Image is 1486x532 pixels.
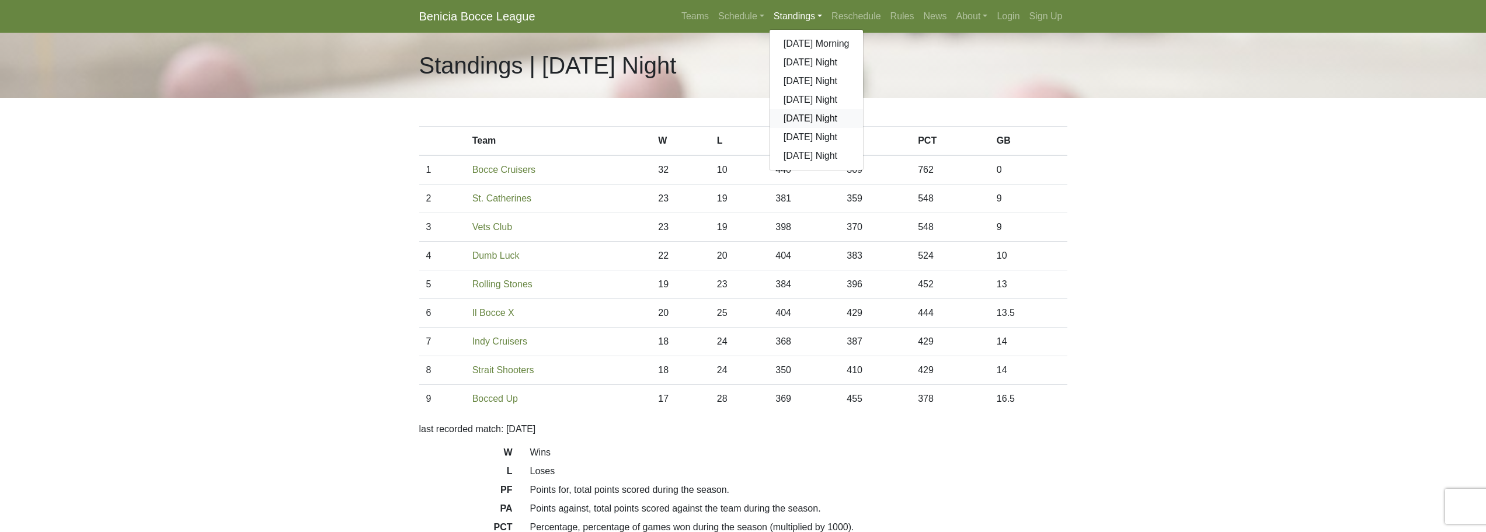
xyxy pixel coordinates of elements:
[710,213,769,242] td: 19
[911,270,990,299] td: 452
[770,72,864,91] a: [DATE] Night
[911,242,990,270] td: 524
[419,328,465,356] td: 7
[911,356,990,385] td: 429
[472,308,514,318] a: Il Bocce X
[419,213,465,242] td: 3
[521,464,1076,478] dd: Loses
[419,385,465,413] td: 9
[770,91,864,109] a: [DATE] Night
[919,5,952,28] a: News
[768,356,840,385] td: 350
[472,222,512,232] a: Vets Club
[710,356,769,385] td: 24
[410,502,521,520] dt: PA
[990,185,1067,213] td: 9
[768,185,840,213] td: 381
[419,51,677,79] h1: Standings | [DATE] Night
[710,328,769,356] td: 24
[419,5,535,28] a: Benicia Bocce League
[990,242,1067,270] td: 10
[992,5,1024,28] a: Login
[827,5,886,28] a: Reschedule
[521,502,1076,516] dd: Points against, total points scored against the team during the season.
[768,328,840,356] td: 368
[990,328,1067,356] td: 14
[768,242,840,270] td: 404
[651,299,710,328] td: 20
[472,279,533,289] a: Rolling Stones
[840,155,911,185] td: 309
[710,155,769,185] td: 10
[1025,5,1067,28] a: Sign Up
[419,185,465,213] td: 2
[714,5,769,28] a: Schedule
[472,165,535,175] a: Bocce Cruisers
[990,356,1067,385] td: 14
[769,5,827,28] a: Standings
[472,336,527,346] a: Indy Cruisers
[419,242,465,270] td: 4
[840,185,911,213] td: 359
[840,356,911,385] td: 410
[472,394,518,404] a: Bocced Up
[840,385,911,413] td: 455
[911,328,990,356] td: 429
[710,270,769,299] td: 23
[710,127,769,156] th: L
[677,5,714,28] a: Teams
[651,155,710,185] td: 32
[911,155,990,185] td: 762
[911,185,990,213] td: 548
[770,128,864,147] a: [DATE] Night
[990,213,1067,242] td: 9
[768,213,840,242] td: 398
[419,155,465,185] td: 1
[419,299,465,328] td: 6
[768,155,840,185] td: 440
[651,270,710,299] td: 19
[651,242,710,270] td: 22
[710,185,769,213] td: 19
[886,5,919,28] a: Rules
[521,483,1076,497] dd: Points for, total points scored during the season.
[911,127,990,156] th: PCT
[911,299,990,328] td: 444
[990,127,1067,156] th: GB
[990,385,1067,413] td: 16.5
[472,193,531,203] a: St. Catherines
[410,464,521,483] dt: L
[840,213,911,242] td: 370
[770,53,864,72] a: [DATE] Night
[419,422,1067,436] p: last recorded match: [DATE]
[768,299,840,328] td: 404
[419,270,465,299] td: 5
[952,5,993,28] a: About
[840,127,911,156] th: PA
[769,29,864,171] div: Standings
[840,328,911,356] td: 387
[651,385,710,413] td: 17
[472,365,534,375] a: Strait Shooters
[770,34,864,53] a: [DATE] Morning
[419,356,465,385] td: 8
[911,213,990,242] td: 548
[410,483,521,502] dt: PF
[651,213,710,242] td: 23
[768,385,840,413] td: 369
[840,299,911,328] td: 429
[710,385,769,413] td: 28
[710,242,769,270] td: 20
[651,356,710,385] td: 18
[410,446,521,464] dt: W
[990,155,1067,185] td: 0
[770,109,864,128] a: [DATE] Night
[840,242,911,270] td: 383
[651,185,710,213] td: 23
[911,385,990,413] td: 378
[990,270,1067,299] td: 13
[651,127,710,156] th: W
[521,446,1076,460] dd: Wins
[990,299,1067,328] td: 13.5
[840,270,911,299] td: 396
